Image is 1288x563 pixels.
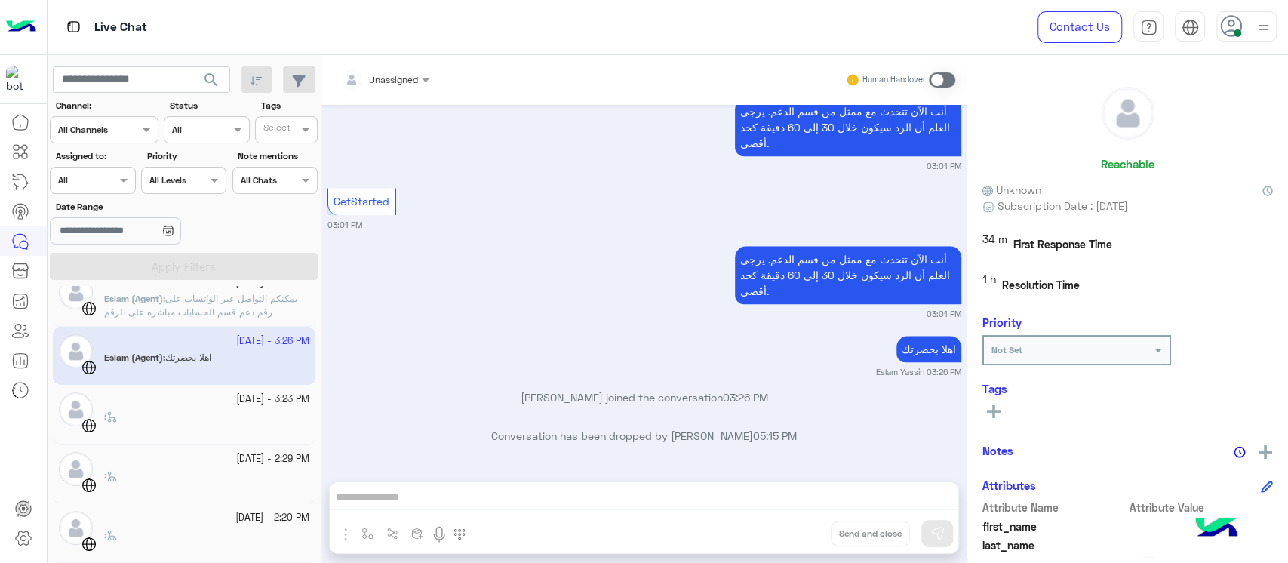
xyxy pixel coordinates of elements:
[81,478,97,493] img: WebChat
[238,149,315,163] label: Note mentions
[261,99,316,112] label: Tags
[94,17,147,38] p: Live Chat
[327,428,961,444] p: Conversation has been dropped by [PERSON_NAME]
[1101,157,1154,171] h6: Reachable
[202,71,220,89] span: search
[236,392,309,407] small: [DATE] - 3:23 PM
[982,182,1041,198] span: Unknown
[1133,11,1164,43] a: tab
[1140,19,1157,36] img: tab
[369,74,418,85] span: Unassigned
[81,301,97,316] img: WebChat
[753,429,797,442] span: 05:15 PM
[991,344,1022,355] b: Not Set
[998,198,1128,214] span: Subscription Date : [DATE]
[104,529,106,540] b: :
[334,195,389,208] span: GetStarted
[982,315,1022,329] h6: Priority
[927,160,961,172] small: 03:01 PM
[59,275,93,309] img: defaultAdmin.png
[1259,445,1272,459] img: add
[1190,503,1243,555] img: hulul-logo.png
[927,308,961,320] small: 03:01 PM
[896,336,961,362] p: 5/10/2025, 3:26 PM
[261,121,290,138] div: Select
[236,452,309,466] small: [DATE] - 2:29 PM
[862,74,926,86] small: Human Handover
[1037,11,1122,43] a: Contact Us
[193,66,230,99] button: search
[982,500,1127,515] span: Attribute Name
[735,246,961,304] p: 5/10/2025, 3:01 PM
[50,253,318,280] button: Apply Filters
[235,511,309,525] small: [DATE] - 2:20 PM
[81,537,97,552] img: WebChat
[56,200,225,214] label: Date Range
[104,469,106,481] b: :
[876,366,961,378] small: Eslam Yassin 03:26 PM
[56,99,157,112] label: Channel:
[81,418,97,433] img: WebChat
[1130,500,1274,515] span: Attribute Value
[327,389,961,405] p: [PERSON_NAME] joined the conversation
[982,478,1036,492] h6: Attributes
[735,98,961,156] p: 5/10/2025, 3:01 PM
[59,392,93,426] img: defaultAdmin.png
[1002,277,1080,293] span: Resolution Time
[6,11,36,43] img: Logo
[1102,88,1154,139] img: defaultAdmin.png
[1254,18,1273,37] img: profile
[147,149,225,163] label: Priority
[56,149,134,163] label: Assigned to:
[104,293,163,304] span: Eslam (Agent)
[982,231,1007,258] span: 34 m
[6,66,33,93] img: 171468393613305
[1013,236,1112,252] span: First Response Time
[1234,446,1246,458] img: notes
[59,511,93,545] img: defaultAdmin.png
[982,518,1127,534] span: first_name
[104,293,297,331] span: يمكنكم التواصل عبر الواتساب على رقم دعم قسم الحسابات مباشره على الرقم 01556982861
[1182,19,1199,36] img: tab
[59,452,93,486] img: defaultAdmin.png
[831,521,910,546] button: Send and close
[982,444,1013,457] h6: Notes
[104,293,165,304] b: :
[104,411,106,422] b: :
[170,99,247,112] label: Status
[327,219,362,231] small: 03:01 PM
[982,537,1127,553] span: last_name
[982,271,996,298] span: 1 h
[723,391,768,404] span: 03:26 PM
[982,382,1273,395] h6: Tags
[64,17,83,36] img: tab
